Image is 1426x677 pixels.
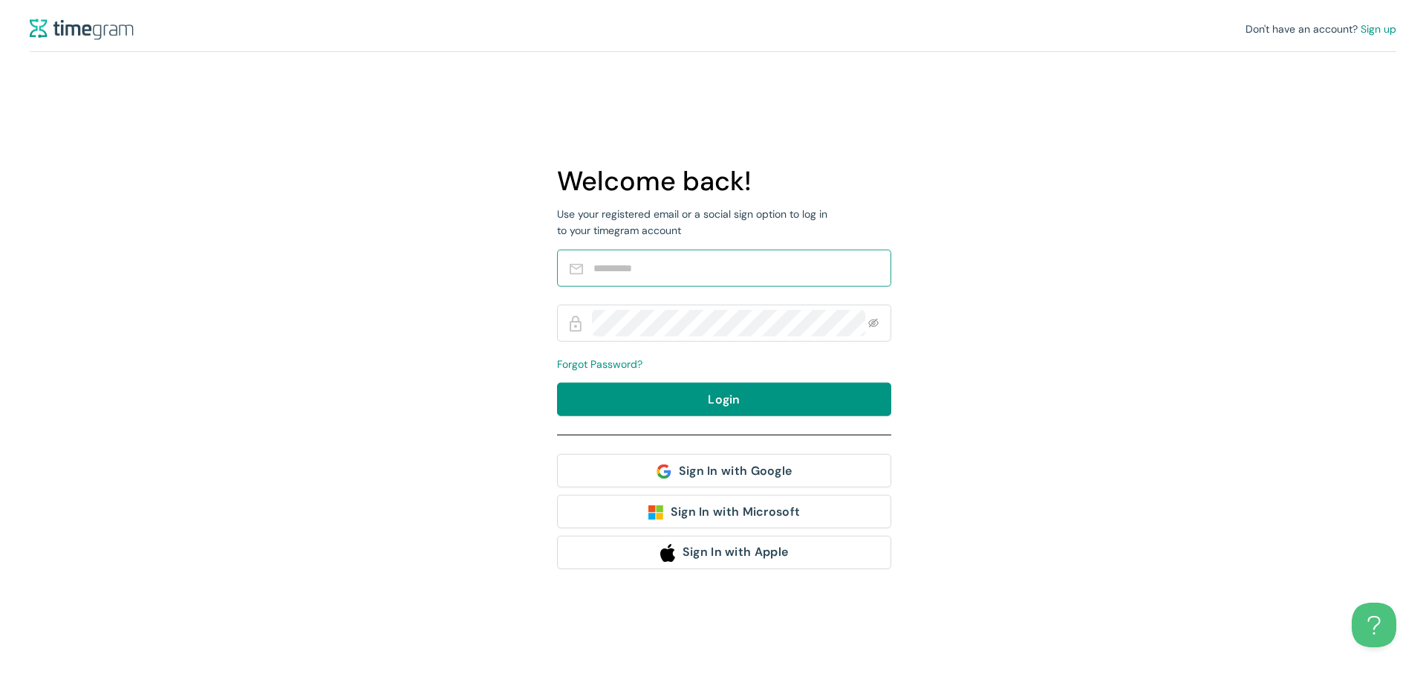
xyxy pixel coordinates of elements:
img: Password%20icon.e6694d69a3b8da29ba6a8b8d8359ce16.svg [570,316,582,331]
img: logo [30,19,134,40]
div: Use your registered email or a social sign option to log in to your timegram account [557,206,836,239]
div: Don't have an account? [1246,21,1396,37]
iframe: Help Scout Beacon - Open [1352,603,1396,647]
span: Forgot Password? [557,357,642,371]
span: eye-invisible [868,318,879,328]
span: Sign In with Microsoft [671,502,801,521]
img: apple_logo.svg.d3405fc89ec32574d3f8fcfecea41810.svg [660,543,675,562]
img: workEmail.b6d5193ac24512bb5ed340f0fc694c1d.svg [570,264,583,275]
button: Sign In with Microsoft [557,495,891,528]
img: Google%20icon.929585cbd2113aa567ae39ecc8c7a1ec.svg [657,464,671,479]
span: Sign up [1361,22,1396,36]
span: Login [708,390,740,409]
span: Sign In with Google [679,461,792,480]
button: Sign In with Apple [557,536,891,569]
img: microsoft_symbol.svg.7adfcf4148f1340ac07bbd622f15fa9b.svg [648,505,663,520]
span: Sign In with Apple [683,542,788,561]
h1: Welcome back! [557,160,954,202]
button: Sign In with Google [557,454,891,487]
button: Login [557,383,891,416]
